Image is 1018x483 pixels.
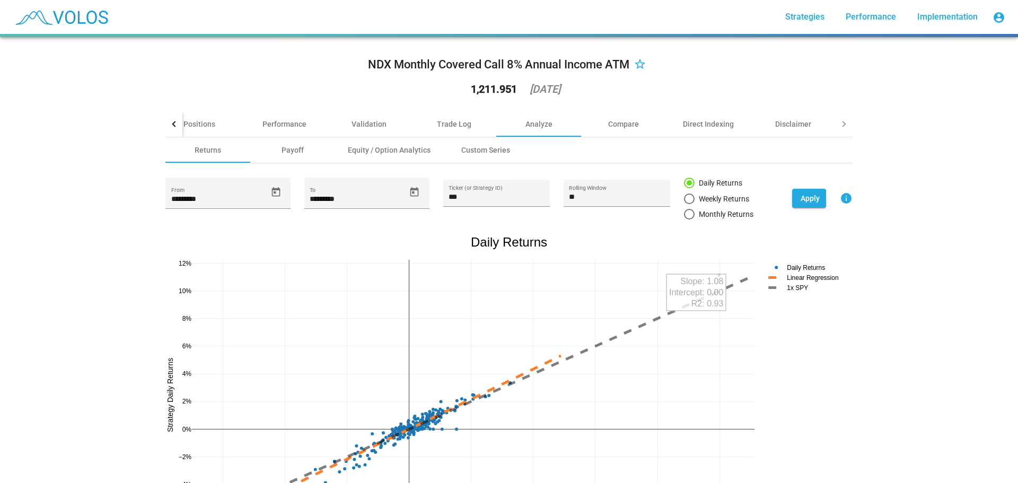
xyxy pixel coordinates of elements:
[8,4,113,30] img: blue_transparent.png
[917,12,978,22] span: Implementation
[437,119,471,129] div: Trade Log
[348,145,431,155] div: Equity / Option Analytics
[837,7,905,27] a: Performance
[792,189,826,208] button: Apply
[183,119,215,129] div: Positions
[993,11,1005,24] mat-icon: account_circle
[352,119,387,129] div: Validation
[840,192,853,205] mat-icon: info
[525,119,552,129] div: Analyze
[846,12,896,22] span: Performance
[471,84,517,94] div: 1,211.951
[695,194,749,204] div: Weekly Returns
[634,59,646,72] mat-icon: star_border
[530,84,560,94] div: [DATE]
[267,183,285,201] button: Open calendar
[262,119,306,129] div: Performance
[195,145,221,155] div: Returns
[785,12,824,22] span: Strategies
[775,119,811,129] div: Disclaimer
[608,119,639,129] div: Compare
[695,178,742,188] div: Daily Returns
[695,209,753,219] div: Monthly Returns
[801,194,820,203] span: Apply
[282,145,304,155] div: Payoff
[683,119,734,129] div: Direct Indexing
[461,145,510,155] div: Custom Series
[405,183,424,201] button: Open calendar
[909,7,986,27] a: Implementation
[777,7,833,27] a: Strategies
[368,56,629,73] div: NDX Monthly Covered Call 8% Annual Income ATM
